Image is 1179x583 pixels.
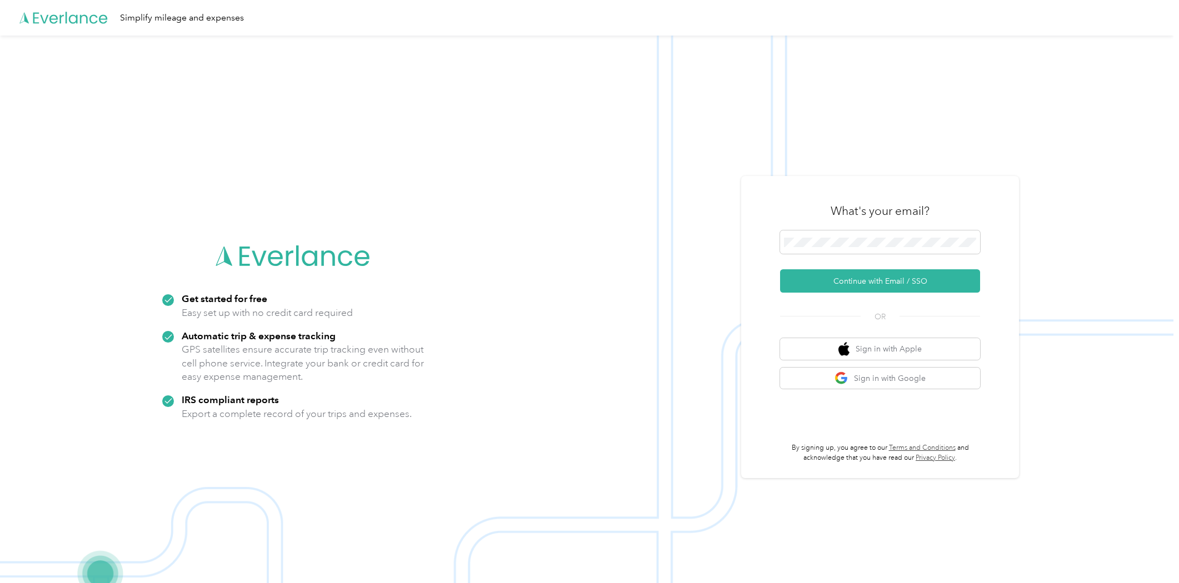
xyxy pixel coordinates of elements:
p: Export a complete record of your trips and expenses. [182,407,412,421]
img: google logo [835,371,848,385]
span: OR [861,311,900,323]
h3: What's your email? [831,203,930,219]
a: Privacy Policy [916,454,955,462]
img: apple logo [838,342,850,356]
button: google logoSign in with Google [780,368,980,389]
p: Easy set up with no credit card required [182,306,353,320]
div: Simplify mileage and expenses [120,11,244,25]
a: Terms and Conditions [889,444,956,452]
strong: Automatic trip & expense tracking [182,330,336,341]
iframe: Everlance-gr Chat Button Frame [1117,521,1179,583]
button: apple logoSign in with Apple [780,338,980,360]
strong: Get started for free [182,293,267,304]
button: Continue with Email / SSO [780,269,980,293]
p: GPS satellites ensure accurate trip tracking even without cell phone service. Integrate your bank... [182,343,424,384]
p: By signing up, you agree to our and acknowledge that you have read our . [780,443,980,463]
strong: IRS compliant reports [182,394,279,405]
